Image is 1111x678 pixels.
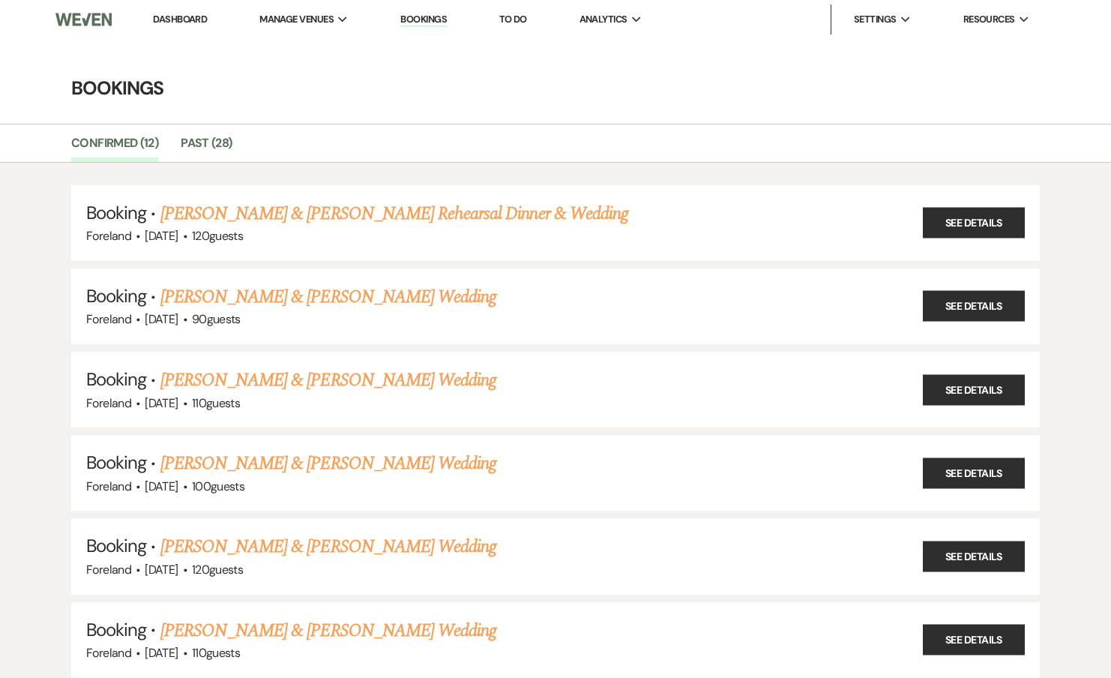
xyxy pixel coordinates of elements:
span: Foreland [86,395,131,411]
h4: Bookings [16,75,1095,101]
a: [PERSON_NAME] & [PERSON_NAME] Rehearsal Dinner & Wedding [160,200,628,227]
span: 120 guests [192,562,243,577]
a: See Details [923,625,1025,655]
span: Manage Venues [259,12,334,27]
a: [PERSON_NAME] & [PERSON_NAME] Wedding [160,367,496,394]
span: Foreland [86,562,131,577]
span: Foreland [86,311,131,327]
a: See Details [923,457,1025,488]
span: Foreland [86,645,131,661]
span: Booking [86,201,146,224]
span: Settings [854,12,897,27]
span: Booking [86,451,146,474]
a: Bookings [400,13,447,27]
span: 120 guests [192,228,243,244]
span: Booking [86,534,146,557]
span: Booking [86,618,146,641]
span: Foreland [86,228,131,244]
a: [PERSON_NAME] & [PERSON_NAME] Wedding [160,283,496,310]
span: Booking [86,284,146,307]
span: [DATE] [145,228,178,244]
a: Confirmed (12) [71,133,158,162]
span: [DATE] [145,478,178,494]
span: [DATE] [145,395,178,411]
span: Resources [963,12,1015,27]
span: [DATE] [145,562,178,577]
span: 110 guests [192,645,240,661]
a: See Details [923,208,1025,238]
span: Analytics [579,12,627,27]
span: Booking [86,367,146,391]
span: [DATE] [145,311,178,327]
span: [DATE] [145,645,178,661]
span: 100 guests [192,478,244,494]
a: See Details [923,374,1025,405]
a: See Details [923,291,1025,322]
a: To Do [499,13,527,25]
span: 90 guests [192,311,241,327]
a: Past (28) [181,133,232,162]
a: [PERSON_NAME] & [PERSON_NAME] Wedding [160,533,496,560]
img: Weven Logo [55,4,112,35]
span: Foreland [86,478,131,494]
span: 110 guests [192,395,240,411]
a: [PERSON_NAME] & [PERSON_NAME] Wedding [160,617,496,644]
a: Dashboard [153,13,207,25]
a: See Details [923,541,1025,571]
a: [PERSON_NAME] & [PERSON_NAME] Wedding [160,450,496,477]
